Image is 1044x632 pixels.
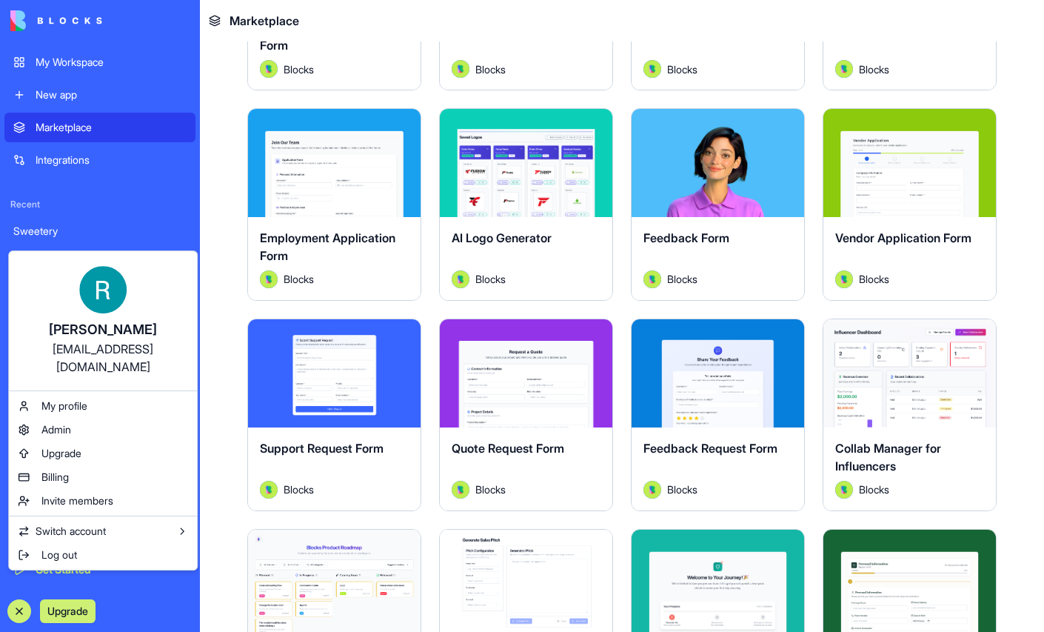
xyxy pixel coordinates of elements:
span: Billing [41,470,69,485]
span: Upgrade [41,446,81,461]
span: Log out [41,548,77,562]
div: [EMAIL_ADDRESS][DOMAIN_NAME] [24,340,182,376]
span: Recent [4,199,195,210]
a: Invite members [12,489,194,513]
a: Upgrade [12,442,194,465]
a: Billing [12,465,194,489]
a: [PERSON_NAME][EMAIL_ADDRESS][DOMAIN_NAME] [12,254,194,387]
a: Admin [12,418,194,442]
span: Switch account [36,524,106,539]
span: Invite members [41,493,113,508]
a: My profile [12,394,194,418]
div: [PERSON_NAME] [24,319,182,340]
span: Admin [41,422,71,437]
span: My profile [41,399,87,413]
img: ACg8ocIQaqk-1tPQtzwxiZ7ZlP6dcFgbwUZ5nqaBNAw22a2oECoLioo=s96-c [79,266,127,313]
div: Sweetery [13,224,187,239]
